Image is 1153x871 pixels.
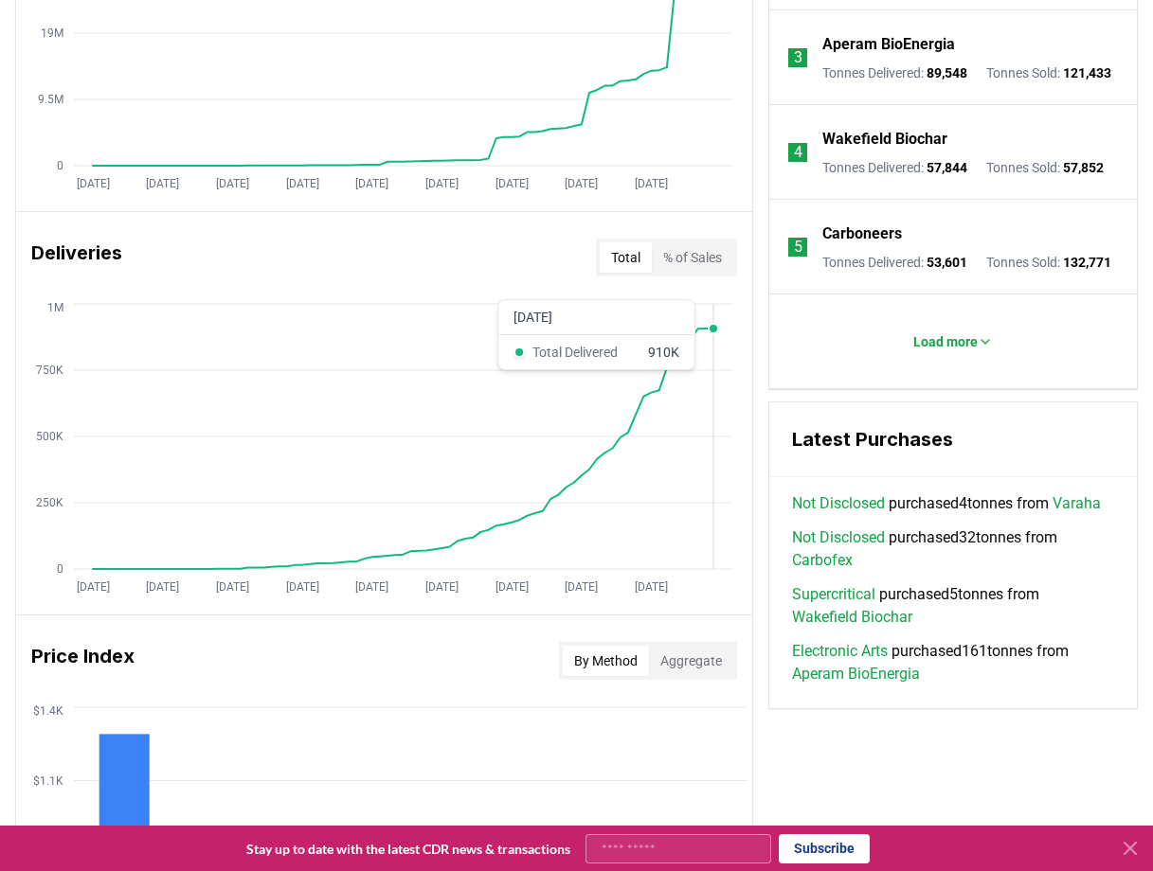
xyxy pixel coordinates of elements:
tspan: [DATE] [77,580,110,594]
a: Varaha [1053,492,1101,515]
tspan: [DATE] [425,580,459,594]
tspan: [DATE] [355,580,388,594]
span: 132,771 [1063,255,1111,270]
button: Total [600,242,652,273]
button: Load more [898,323,1008,361]
a: Aperam BioEnergia [822,33,955,56]
tspan: 19M [41,27,63,40]
tspan: [DATE] [146,580,179,594]
tspan: 1M [47,301,63,314]
a: Not Disclosed [792,526,885,549]
p: 5 [794,236,802,258]
p: Tonnes Sold : [986,253,1111,272]
tspan: 250K [36,496,63,509]
tspan: [DATE] [216,177,249,190]
span: 57,844 [927,160,967,175]
span: purchased 4 tonnes from [792,492,1101,515]
tspan: $1.4K [33,704,63,718]
p: 3 [794,46,802,69]
p: Load more [913,332,978,351]
tspan: 9.5M [38,93,63,106]
p: Tonnes Sold : [986,63,1111,82]
tspan: 500K [36,430,63,443]
tspan: [DATE] [77,177,110,190]
button: By Method [563,646,649,676]
a: Not Disclosed [792,492,885,515]
tspan: [DATE] [635,177,668,190]
tspan: $1.1K [33,774,63,788]
span: 89,548 [927,65,967,80]
tspan: [DATE] [286,177,319,190]
span: 57,852 [1063,160,1104,175]
tspan: [DATE] [425,177,459,190]
tspan: 750K [36,364,63,377]
tspan: [DATE] [495,580,529,594]
p: Tonnes Delivered : [822,63,967,82]
a: Supercritical [792,583,875,606]
span: purchased 161 tonnes from [792,640,1114,685]
a: Wakefield Biochar [822,128,947,151]
span: purchased 5 tonnes from [792,583,1114,629]
p: Tonnes Delivered : [822,253,967,272]
span: 53,601 [927,255,967,270]
tspan: [DATE] [146,177,179,190]
a: Aperam BioEnergia [792,663,920,685]
span: 121,433 [1063,65,1111,80]
tspan: [DATE] [216,580,249,594]
a: Wakefield Biochar [792,606,912,629]
tspan: [DATE] [565,580,598,594]
p: 4 [794,141,802,164]
tspan: [DATE] [635,580,668,594]
h3: Deliveries [31,239,122,276]
a: Carbofex [792,549,853,572]
tspan: 0 [57,562,63,576]
tspan: [DATE] [495,177,529,190]
tspan: 0 [57,159,63,172]
h3: Price Index [31,642,135,680]
button: % of Sales [652,242,733,273]
a: Carboneers [822,222,902,245]
p: Tonnes Sold : [986,158,1104,177]
p: Tonnes Delivered : [822,158,967,177]
tspan: [DATE] [565,177,598,190]
tspan: [DATE] [286,580,319,594]
span: purchased 32 tonnes from [792,526,1114,572]
tspan: [DATE] [355,177,388,190]
button: Aggregate [649,646,733,676]
h3: Latest Purchases [792,425,1114,453]
a: Electronic Arts [792,640,888,663]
